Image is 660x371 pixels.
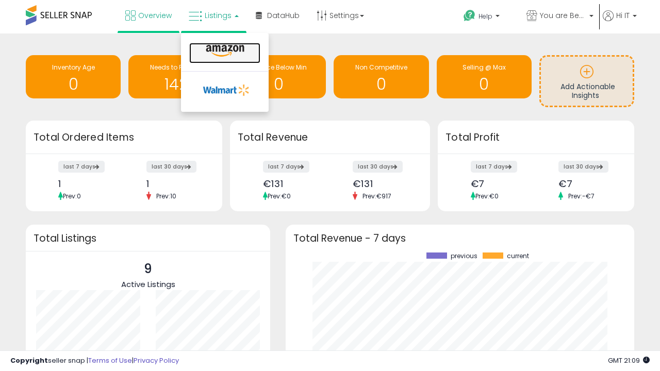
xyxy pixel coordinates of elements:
span: Selling @ Max [463,63,506,72]
h3: Total Ordered Items [34,130,214,145]
p: 9 [121,259,175,279]
strong: Copyright [10,356,48,365]
label: last 30 days [558,161,608,173]
span: Active Listings [121,279,175,290]
h1: 0 [236,76,321,93]
span: Non Competitive [355,63,407,72]
h1: 0 [31,76,115,93]
span: DataHub [267,10,300,21]
h3: Total Revenue [238,130,422,145]
a: Non Competitive 0 [334,55,428,98]
a: Help [455,2,517,33]
a: BB Price Below Min 0 [231,55,326,98]
span: Prev: 0 [63,192,81,200]
span: current [507,252,529,260]
span: Overview [138,10,172,21]
h3: Total Revenue - 7 days [293,234,626,242]
span: 2025-10-12 21:09 GMT [608,356,650,365]
label: last 7 days [263,161,309,173]
div: €7 [471,178,529,189]
div: €7 [558,178,616,189]
span: Prev: €0 [268,192,291,200]
span: Listings [205,10,232,21]
span: Inventory Age [52,63,95,72]
label: last 7 days [58,161,105,173]
span: Add Actionable Insights [560,81,615,101]
h3: Total Listings [34,234,262,242]
div: €131 [263,178,322,189]
div: €131 [353,178,412,189]
div: 1 [146,178,204,189]
label: last 30 days [146,161,196,173]
h1: 0 [339,76,423,93]
span: You are Beautiful (IT) [540,10,586,21]
span: Prev: €917 [357,192,397,200]
h3: Total Profit [445,130,626,145]
a: Selling @ Max 0 [437,55,532,98]
div: seller snap | | [10,356,179,366]
h1: 0 [442,76,526,93]
div: 1 [58,178,116,189]
span: Needs to Reprice [150,63,202,72]
label: last 7 days [471,161,517,173]
span: Prev: 10 [151,192,181,200]
span: Prev: -€7 [563,192,600,200]
a: Terms of Use [88,356,132,365]
span: previous [451,252,477,260]
i: Get Help [463,9,476,22]
a: Privacy Policy [134,356,179,365]
span: Hi IT [616,10,630,21]
span: Prev: €0 [475,192,499,200]
span: BB Price Below Min [250,63,307,72]
span: Help [478,12,492,21]
a: Needs to Reprice 142 [128,55,223,98]
h1: 142 [134,76,218,93]
a: Inventory Age 0 [26,55,121,98]
label: last 30 days [353,161,403,173]
a: Hi IT [603,10,637,33]
a: Add Actionable Insights [541,57,633,106]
